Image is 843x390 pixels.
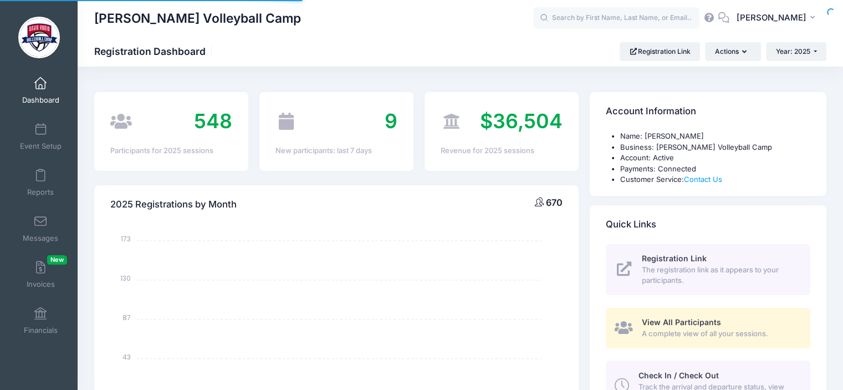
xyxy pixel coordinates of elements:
input: Search by First Name, Last Name, or Email... [533,7,699,29]
h4: 2025 Registrations by Month [110,189,237,220]
span: Financials [24,326,58,335]
span: 670 [546,197,563,208]
span: The registration link as it appears to your participants. [642,265,798,286]
a: Contact Us [684,175,722,184]
a: Financials [14,301,67,340]
span: Check In / Check Out [638,371,718,380]
button: Year: 2025 [766,42,826,61]
span: 548 [194,109,232,133]
span: [PERSON_NAME] [737,12,806,24]
img: David Rubio Volleyball Camp [18,17,60,58]
span: A complete view of all your sessions. [642,328,798,340]
button: Actions [705,42,760,61]
a: Dashboard [14,71,67,110]
button: [PERSON_NAME] [729,6,826,31]
span: Registration Link [642,254,707,263]
h4: Quick Links [606,209,656,240]
h1: Registration Dashboard [94,45,215,57]
li: Name: [PERSON_NAME] [620,131,810,142]
tspan: 130 [120,273,131,283]
tspan: 87 [122,313,131,322]
div: Participants for 2025 sessions [110,145,232,156]
div: New participants: last 7 days [275,145,397,156]
a: Registration Link The registration link as it appears to your participants. [606,244,810,295]
a: Messages [14,209,67,248]
a: Event Setup [14,117,67,156]
a: InvoicesNew [14,255,67,294]
li: Business: [PERSON_NAME] Volleyball Camp [620,142,810,153]
li: Payments: Connected [620,164,810,175]
span: Event Setup [20,141,62,151]
span: 9 [385,109,397,133]
tspan: 43 [122,352,131,362]
span: New [47,255,67,265]
tspan: 173 [121,234,131,244]
span: Year: 2025 [776,47,810,55]
a: Registration Link [620,42,700,61]
a: View All Participants A complete view of all your sessions. [606,308,810,348]
span: Dashboard [22,95,59,105]
h4: Account Information [606,96,696,128]
div: Revenue for 2025 sessions [441,145,563,156]
li: Customer Service: [620,174,810,185]
li: Account: Active [620,153,810,164]
span: Reports [27,188,54,197]
h1: [PERSON_NAME] Volleyball Camp [94,6,301,31]
span: Invoices [27,280,55,289]
span: $36,504 [480,109,563,133]
span: View All Participants [642,317,721,327]
span: Messages [23,234,58,243]
a: Reports [14,163,67,202]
